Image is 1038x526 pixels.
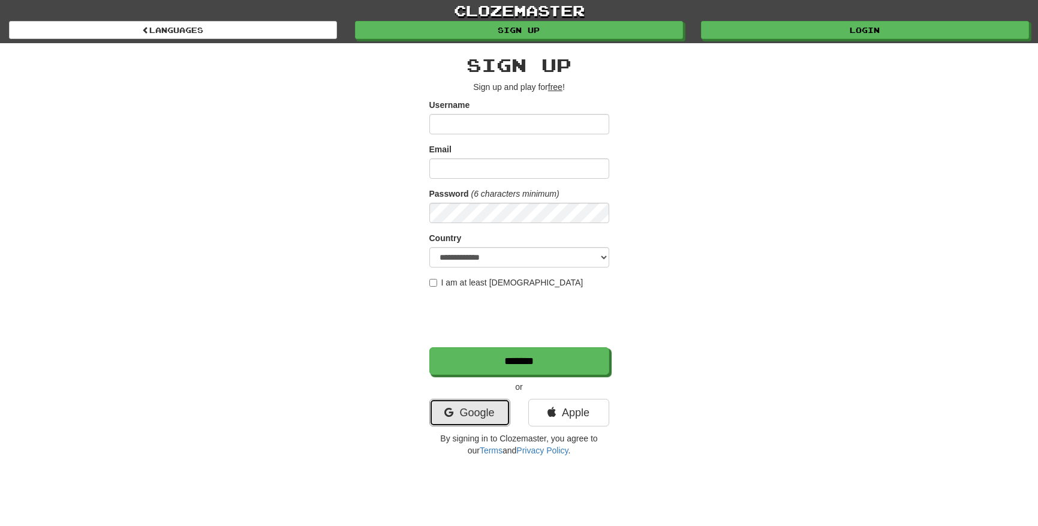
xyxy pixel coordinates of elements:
input: I am at least [DEMOGRAPHIC_DATA] [429,279,437,287]
a: Login [701,21,1029,39]
u: free [548,82,562,92]
a: Apple [528,399,609,426]
p: Sign up and play for ! [429,81,609,93]
iframe: reCAPTCHA [429,294,612,341]
a: Languages [9,21,337,39]
a: Privacy Policy [516,446,568,455]
a: Google [429,399,510,426]
p: or [429,381,609,393]
label: Username [429,99,470,111]
label: Country [429,232,462,244]
label: I am at least [DEMOGRAPHIC_DATA] [429,276,583,288]
label: Email [429,143,452,155]
p: By signing in to Clozemaster, you agree to our and . [429,432,609,456]
a: Terms [480,446,503,455]
a: Sign up [355,21,683,39]
label: Password [429,188,469,200]
h2: Sign up [429,55,609,75]
em: (6 characters minimum) [471,189,559,199]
